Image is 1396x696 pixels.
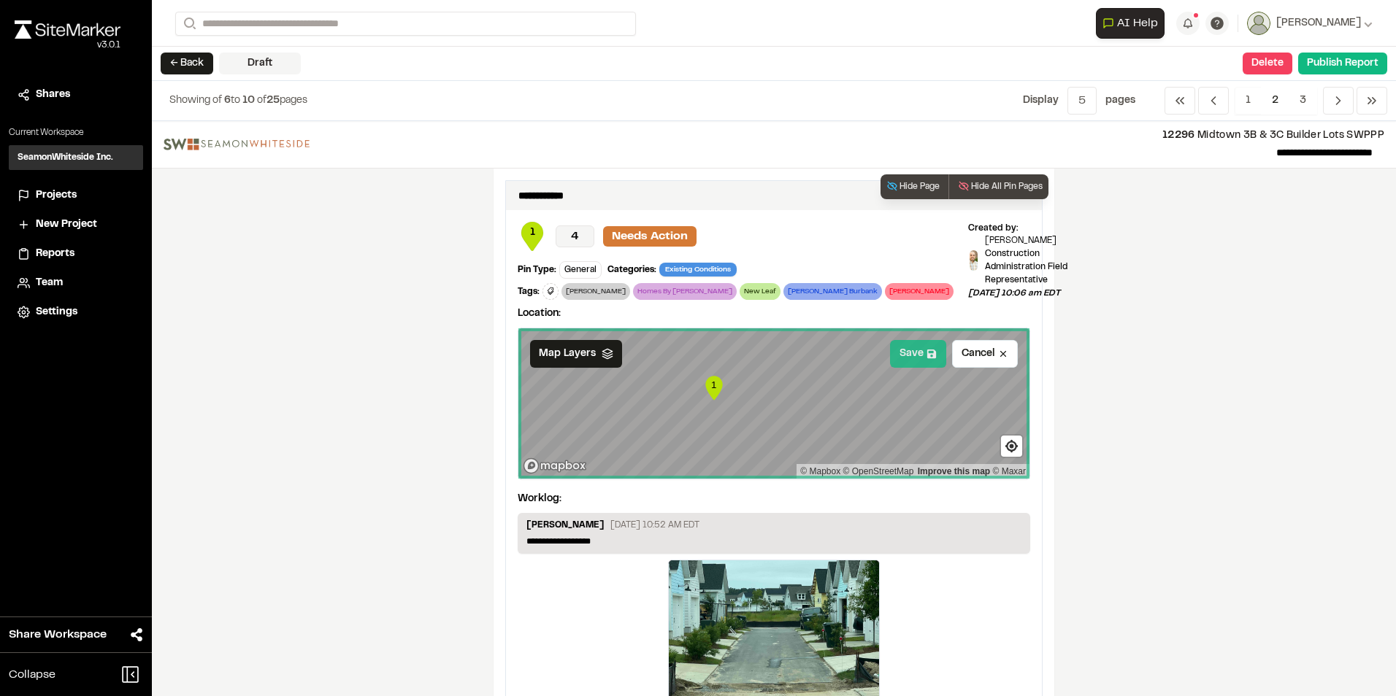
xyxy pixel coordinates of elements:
[1235,87,1262,115] span: 1
[881,174,946,199] button: Hide Page
[36,217,97,233] span: New Project
[1117,15,1158,32] span: AI Help
[242,96,255,105] span: 10
[36,275,63,291] span: Team
[948,174,1048,199] button: Hide All Pin Pages
[1001,436,1022,457] button: Find my location
[603,226,697,247] p: Needs Action
[542,283,559,300] button: Edit Tags
[711,379,716,390] text: 1
[1105,93,1135,109] p: page s
[885,283,954,300] div: [PERSON_NAME]
[9,626,107,643] span: Share Workspace
[952,340,1018,368] button: Cancel
[1096,8,1165,39] button: Open AI Assistant
[610,519,699,532] p: [DATE] 10:52 AM EDT
[1023,93,1059,109] p: Display
[36,304,77,320] span: Settings
[985,247,1069,287] p: Construction Administration Field Representative
[1247,12,1270,35] img: User
[164,139,310,150] img: file
[18,275,134,291] a: Team
[992,466,1026,476] a: Maxar
[518,285,540,298] div: Tags:
[539,346,596,362] span: Map Layers
[518,491,561,507] p: Worklog:
[1298,53,1387,74] button: Publish Report
[18,246,134,262] a: Reports
[968,287,1069,300] p: [DATE] 10:06 am EDT
[518,328,1029,479] canvas: Map
[890,340,946,368] button: Save
[266,96,280,105] span: 25
[556,225,594,247] p: 4
[783,283,882,300] div: [PERSON_NAME] Burbank
[1261,87,1289,115] span: 2
[15,20,120,39] img: rebrand.png
[559,261,602,279] div: General
[561,283,630,300] div: [PERSON_NAME]
[1276,15,1361,31] span: [PERSON_NAME]
[1243,53,1292,74] button: Delete
[607,263,656,277] div: Categories:
[1162,131,1195,140] span: 12296
[518,263,556,277] div: Pin Type:
[985,235,1069,247] p: [PERSON_NAME]
[9,126,143,139] p: Current Workspace
[18,87,134,103] a: Shares
[169,93,307,109] p: to of pages
[843,466,914,476] a: OpenStreetMap
[1165,87,1387,115] nav: Navigation
[918,466,990,476] a: Map feedback
[18,151,113,164] h3: SeamonWhiteside Inc.
[523,457,587,474] a: Mapbox logo
[740,283,781,300] div: New Leaf
[321,128,1384,144] p: Midtown 3B & 3C Builder Lots SWPPP
[800,466,840,476] a: Mapbox
[169,96,224,105] span: Showing of
[1247,12,1373,35] button: [PERSON_NAME]
[633,283,737,300] div: Homes By [PERSON_NAME]
[36,87,70,103] span: Shares
[518,306,1030,322] p: Location:
[18,304,134,320] a: Settings
[9,666,55,684] span: Collapse
[518,225,547,241] span: 1
[1067,87,1097,115] button: 5
[1289,87,1317,115] span: 3
[219,53,301,74] div: Draft
[15,39,120,52] div: Oh geez...please don't...
[161,53,213,74] button: ← Back
[526,519,605,535] p: [PERSON_NAME]
[1096,8,1170,39] div: Open AI Assistant
[175,12,202,36] button: Search
[18,217,134,233] a: New Project
[36,246,74,262] span: Reports
[968,222,1069,235] div: Created by:
[703,374,725,403] div: Map marker
[224,96,231,105] span: 6
[18,187,134,204] a: Projects
[36,187,77,204] span: Projects
[659,263,737,277] span: Existing Conditions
